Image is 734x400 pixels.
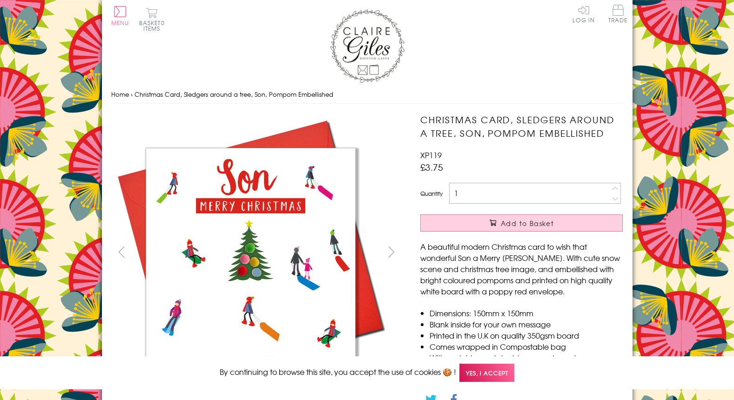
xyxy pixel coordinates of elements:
li: With matching sustainable sourced envelope [430,352,623,363]
li: Blank inside for your own message [430,319,623,330]
button: Add to Basket [420,214,623,232]
img: Christmas Card, Sledgers around a tree, Son, Pompom Embellished [402,113,681,392]
li: Comes wrapped in Compostable bag [430,341,623,352]
nav: breadcrumbs [111,85,623,104]
a: Trade [608,5,628,25]
span: › [131,90,133,99]
label: Quantity [420,189,443,198]
h1: Christmas Card, Sledgers around a tree, Son, Pompom Embellished [420,113,623,140]
span: Christmas Card, Sledgers around a tree, Son, Pompom Embellished [135,90,333,99]
a: Log In [572,5,595,23]
button: Menu [111,6,129,26]
span: £3.75 [420,160,443,173]
p: A beautiful modern Christmas card to wish that wonderful Son a Merry [PERSON_NAME]. With cute sno... [420,241,623,297]
span: 0 items [143,19,165,33]
span: Menu [111,19,129,27]
img: Christmas Card, Sledgers around a tree, Son, Pompom Embellished [111,113,390,392]
li: Dimensions: 150mm x 150mm [430,307,623,319]
span: XP119 [420,149,442,160]
li: Printed in the U.K on quality 350gsm board [430,330,623,341]
span: Yes, I accept [459,364,514,382]
button: next [381,241,402,262]
button: Basket0 items [139,7,165,31]
img: Claire Giles Greetings Cards [330,9,404,83]
span: Add to Basket [501,219,554,228]
span: Trade [608,5,628,23]
button: prev [111,241,132,262]
a: Home [111,90,129,99]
